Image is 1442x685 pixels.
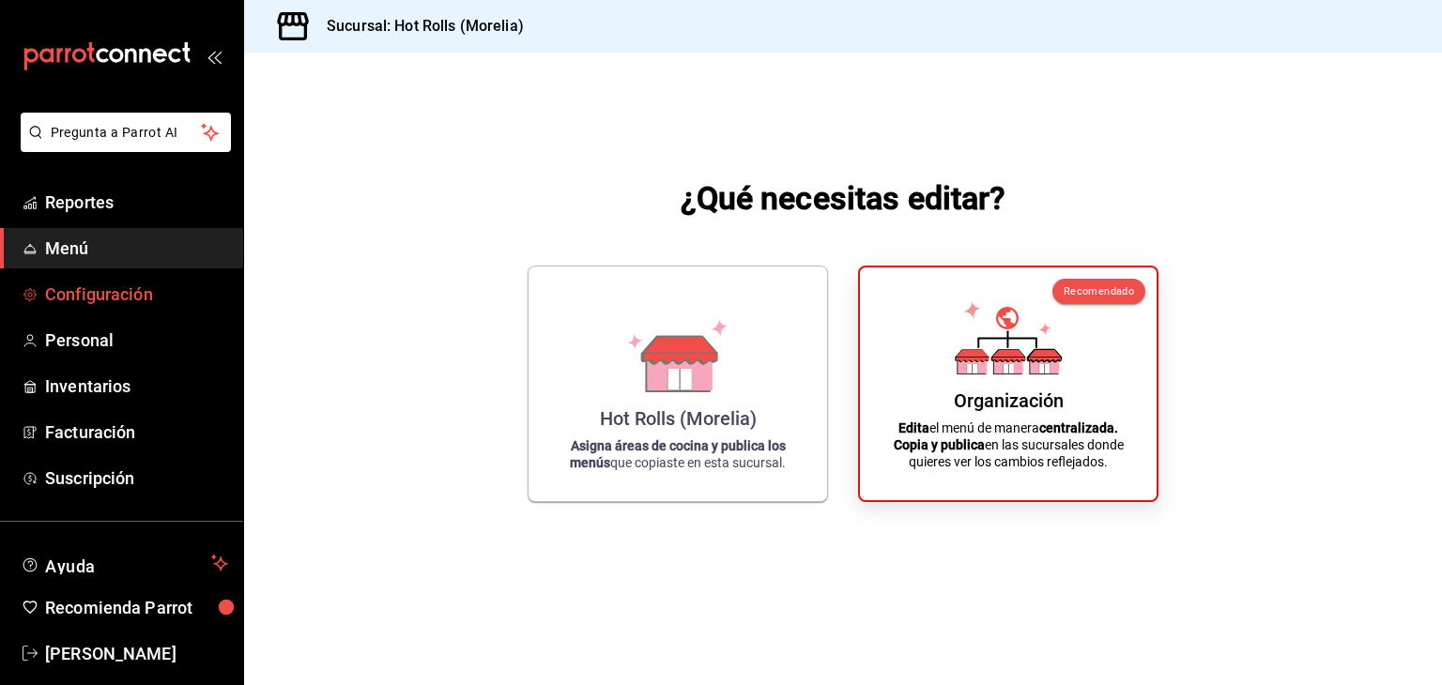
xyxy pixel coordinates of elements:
span: Pregunta a Parrot AI [51,123,202,143]
span: Reportes [45,190,228,215]
p: que copiaste en esta sucursal. [551,437,805,471]
span: Ayuda [45,552,204,574]
p: el menú de manera en las sucursales donde quieres ver los cambios reflejados. [882,419,1134,470]
strong: Copia y publica [894,437,985,452]
strong: Edita [898,420,929,435]
a: Pregunta a Parrot AI [13,136,231,156]
span: Configuración [45,282,228,307]
button: Pregunta a Parrot AI [21,113,231,152]
span: [PERSON_NAME] [45,641,228,666]
button: open_drawer_menu [207,49,222,64]
span: Personal [45,327,228,353]
span: Recomienda Parrot [45,595,228,620]
span: Recomendado [1064,285,1134,297]
span: Menú [45,236,228,261]
strong: Asigna áreas de cocina y publica los menús [570,438,786,470]
h1: ¿Qué necesitas editar? [681,175,1006,221]
span: Inventarios [45,373,228,399]
span: Facturación [45,419,228,445]
div: Organización [954,389,1064,412]
div: Hot Rolls (Morelia) [600,407,757,430]
strong: centralizada. [1039,420,1118,435]
span: Suscripción [45,465,228,491]
h3: Sucursal: Hot Rolls (Morelia) [312,15,524,38]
